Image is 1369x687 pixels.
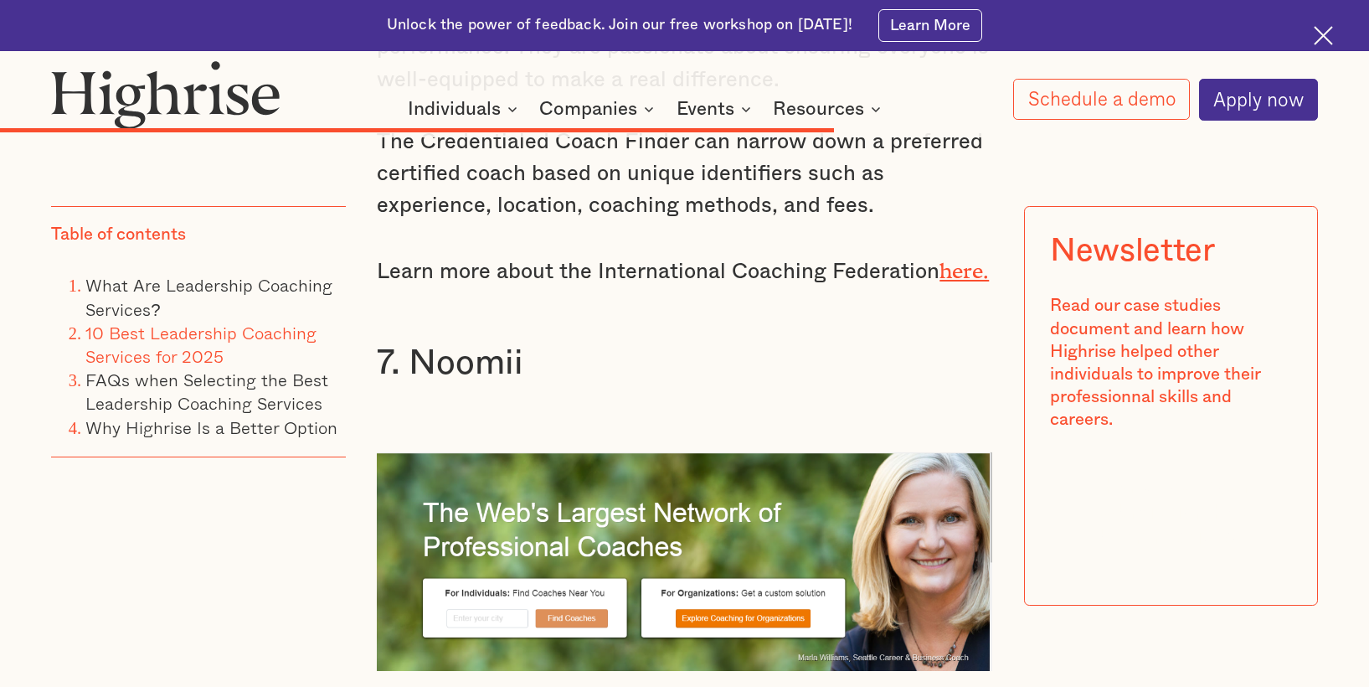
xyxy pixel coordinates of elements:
[1050,232,1214,269] div: Newsletter
[377,126,991,222] p: The Credentialed Coach Finder can narrow down a preferred certified coach based on unique identif...
[85,318,317,369] a: 10 Best Leadership Coaching Services for 2025
[1050,457,1291,566] div: Modal Form success
[539,99,659,119] div: Companies
[377,251,991,287] p: Learn more about the International Coaching Federation
[878,9,983,42] a: Learn More
[51,60,280,130] img: Highrise logo
[773,99,864,119] div: Resources
[677,99,756,119] div: Events
[1067,474,1274,550] div: Thank you! Your submission has been received!
[1013,79,1190,120] a: Schedule a demo
[1050,295,1291,431] div: Read our case studies document and learn how Highrise helped other individuals to improve their p...
[677,99,734,119] div: Events
[408,99,501,119] div: Individuals
[939,258,989,272] a: here.
[539,99,637,119] div: Companies
[85,271,332,322] a: What Are Leadership Coaching Services?
[387,15,852,35] div: Unlock the power of feedback. Join our free workshop on [DATE]!
[85,366,328,416] a: FAQs when Selecting the Best Leadership Coaching Services
[773,99,886,119] div: Resources
[1314,26,1333,45] img: Cross icon
[85,413,337,440] a: Why Highrise Is a Better Option
[408,99,522,119] div: Individuals
[377,342,991,385] h3: 7. Noomii
[51,224,186,246] div: Table of contents
[1199,79,1318,121] a: Apply now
